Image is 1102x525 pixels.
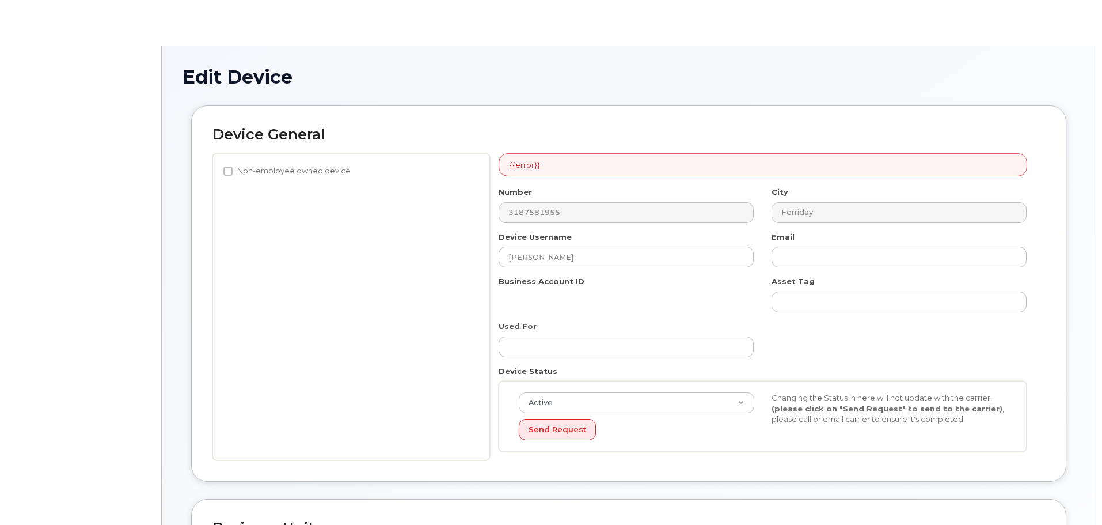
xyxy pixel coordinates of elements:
[772,276,815,287] label: Asset Tag
[772,187,788,198] label: City
[499,187,532,198] label: Number
[499,153,1027,177] div: {{error}}
[499,366,557,377] label: Device Status
[183,67,1075,87] h1: Edit Device
[223,164,351,178] label: Non-employee owned device
[772,404,1002,413] strong: (please click on "Send Request" to send to the carrier)
[772,232,795,243] label: Email
[212,127,1045,143] h2: Device General
[763,392,1016,425] div: Changing the Status in here will not update with the carrier, , please call or email carrier to e...
[499,276,584,287] label: Business Account ID
[519,419,596,440] button: Send Request
[223,167,233,176] input: Non-employee owned device
[499,321,537,332] label: Used For
[499,232,572,243] label: Device Username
